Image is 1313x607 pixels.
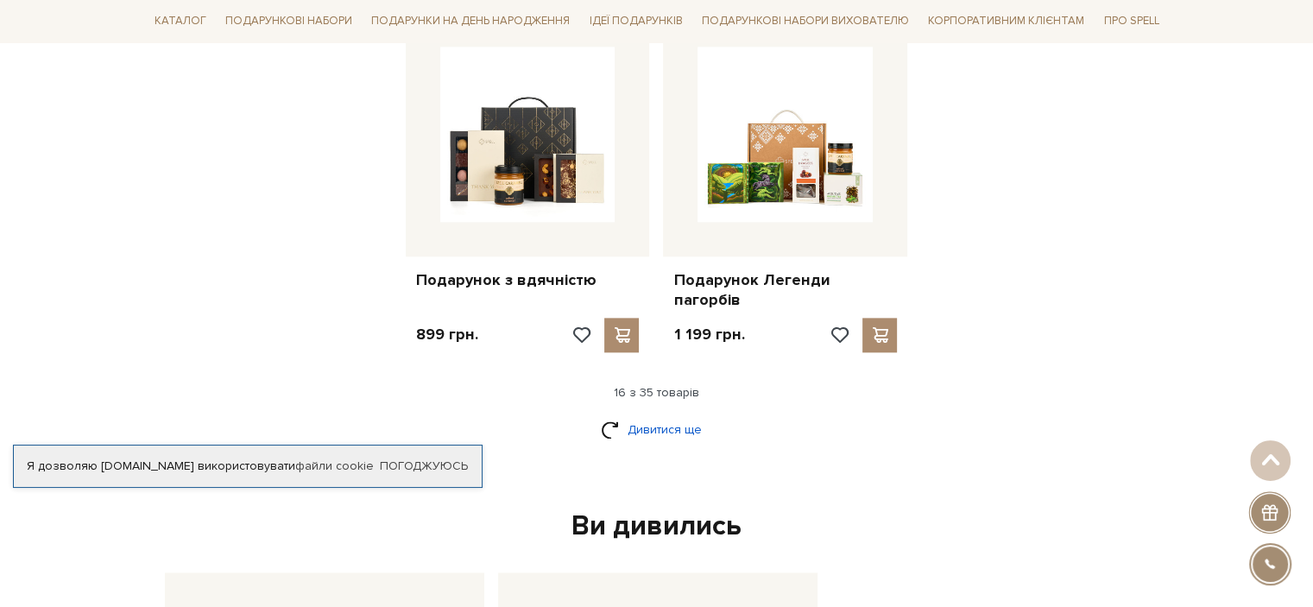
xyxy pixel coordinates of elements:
div: Я дозволяю [DOMAIN_NAME] використовувати [14,458,482,474]
a: файли cookie [295,458,374,473]
a: Корпоративним клієнтам [921,7,1091,36]
a: Ідеї подарунків [582,9,689,35]
a: Каталог [148,9,213,35]
a: Погоджуюсь [380,458,468,474]
a: Подарунки на День народження [364,9,577,35]
div: Ви дивились [158,509,1156,545]
a: Про Spell [1096,9,1165,35]
p: 899 грн. [416,325,478,345]
a: Подарунок з вдячністю [416,270,640,290]
a: Подарунок Легенди пагорбів [673,270,897,311]
a: Дивитися ще [601,414,713,445]
a: Подарункові набори [218,9,359,35]
div: 16 з 35 товарів [141,385,1173,401]
a: Подарункові набори вихователю [695,7,916,36]
p: 1 199 грн. [673,325,744,345]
